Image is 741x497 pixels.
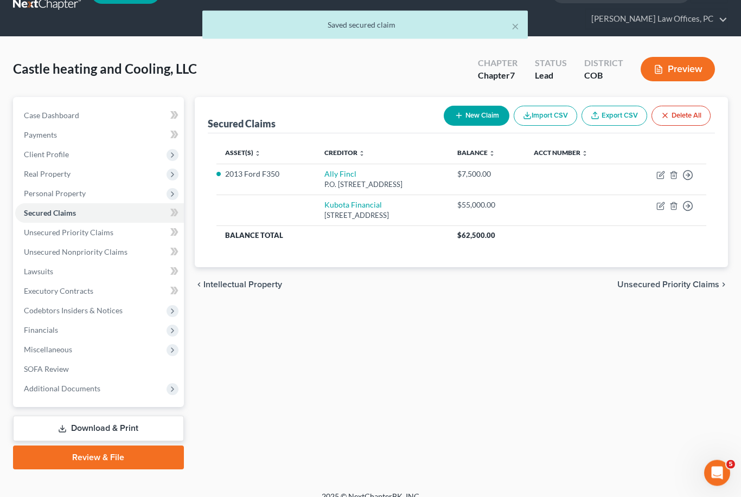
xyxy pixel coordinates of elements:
i: unfold_more [489,151,495,157]
i: unfold_more [254,151,261,157]
div: Secured Claims [208,118,276,131]
button: × [512,20,519,33]
div: P.O. [STREET_ADDRESS] [324,180,440,190]
i: unfold_more [582,151,588,157]
div: Lead [535,70,567,82]
div: Chapter [478,70,518,82]
div: Chapter [478,57,518,70]
i: chevron_right [719,281,728,289]
div: $55,000.00 [457,200,517,211]
div: [STREET_ADDRESS] [324,211,440,221]
a: Asset(s) unfold_more [225,149,261,157]
span: Financials [24,326,58,335]
i: unfold_more [359,151,365,157]
span: Secured Claims [24,209,76,218]
li: 2013 Ford F350 [225,169,307,180]
a: Unsecured Priority Claims [15,223,184,243]
a: Acct Number unfold_more [534,149,588,157]
a: Kubota Financial [324,201,382,210]
span: 7 [510,70,515,81]
a: Case Dashboard [15,106,184,126]
button: Preview [641,57,715,82]
a: Secured Claims [15,204,184,223]
a: [PERSON_NAME] Law Offices, PC [586,10,727,29]
span: Lawsuits [24,267,53,276]
span: Codebtors Insiders & Notices [24,306,123,315]
span: SOFA Review [24,365,69,374]
span: Additional Documents [24,384,100,393]
span: Unsecured Priority Claims [24,228,113,237]
span: Intellectual Property [203,281,282,289]
span: Unsecured Nonpriority Claims [24,248,127,257]
span: Case Dashboard [24,111,79,120]
a: Executory Contracts [15,282,184,301]
iframe: Intercom live chat [704,460,730,486]
div: Status [535,57,567,70]
button: Unsecured Priority Claims chevron_right [617,281,728,289]
button: Delete All [651,106,711,126]
span: Executory Contracts [24,287,93,296]
span: Real Property [24,170,71,179]
a: Balance unfold_more [457,149,495,157]
a: Unsecured Nonpriority Claims [15,243,184,262]
span: Payments [24,131,57,140]
span: Client Profile [24,150,69,159]
a: SOFA Review [15,360,184,379]
span: Personal Property [24,189,86,198]
a: Creditor unfold_more [324,149,365,157]
span: 5 [726,460,735,469]
span: Castle heating and Cooling, LLC [13,61,197,77]
div: District [584,57,623,70]
th: Balance Total [216,226,449,246]
a: Payments [15,126,184,145]
i: chevron_left [195,281,203,289]
div: COB [584,70,623,82]
button: chevron_left Intellectual Property [195,281,282,289]
span: Unsecured Priority Claims [617,281,719,289]
a: Lawsuits [15,262,184,282]
button: New Claim [444,106,509,126]
button: Import CSV [514,106,577,126]
a: Review & File [13,446,184,470]
a: Download & Print [13,416,184,442]
a: Ally Fincl [324,170,356,179]
a: Export CSV [582,106,647,126]
div: $7,500.00 [457,169,517,180]
span: Miscellaneous [24,345,72,354]
div: Saved secured claim [211,20,519,30]
span: $62,500.00 [457,231,495,240]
